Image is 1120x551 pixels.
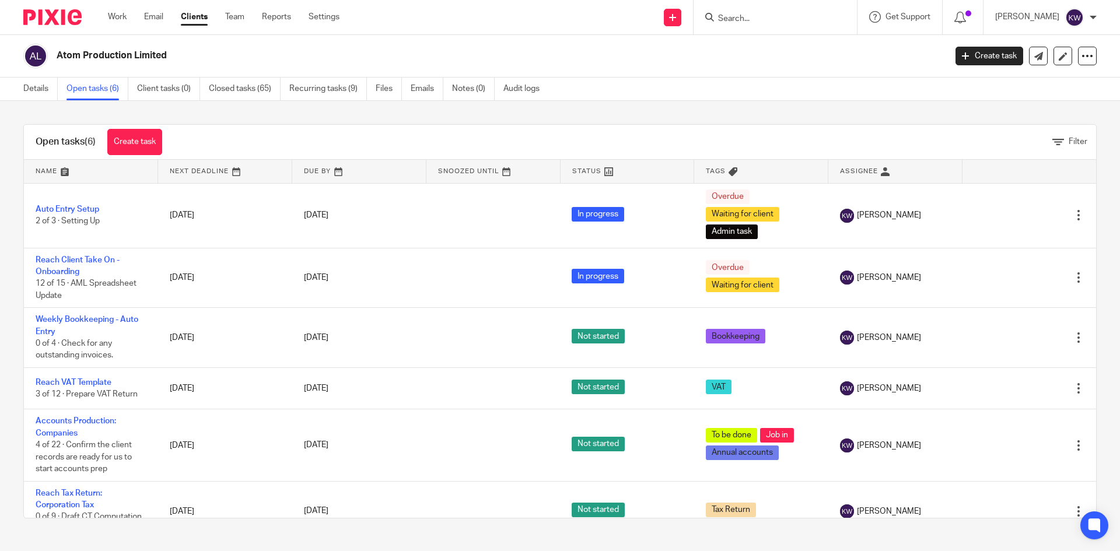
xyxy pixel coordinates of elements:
img: svg%3E [23,44,48,68]
a: Email [144,11,163,23]
span: [DATE] [304,441,328,450]
a: Create task [956,47,1023,65]
a: Settings [309,11,339,23]
span: Waiting for client [706,278,779,292]
a: Reach Tax Return: Corporation Tax [36,489,102,509]
a: Closed tasks (65) [209,78,281,100]
span: [DATE] [304,507,328,515]
img: svg%3E [840,209,854,223]
img: svg%3E [840,331,854,345]
span: [DATE] [304,211,328,219]
span: Waiting for client [706,207,779,222]
span: 0 of 9 · Draft CT Computation and Return [36,513,142,534]
span: Annual accounts [706,445,779,460]
span: 12 of 15 · AML Spreadsheet Update [36,279,136,300]
span: [PERSON_NAME] [857,209,921,221]
img: svg%3E [1065,8,1084,27]
a: Reach VAT Template [36,378,111,387]
span: [PERSON_NAME] [857,506,921,517]
span: Tax Return [706,503,756,517]
span: [DATE] [304,273,328,282]
h1: Open tasks [36,136,96,148]
img: svg%3E [840,271,854,285]
a: Reach Client Take On - Onboarding [36,256,120,276]
span: VAT [706,380,731,394]
a: Reports [262,11,291,23]
td: [DATE] [158,183,292,248]
span: Snoozed Until [438,168,499,174]
a: Audit logs [503,78,548,100]
a: Work [108,11,127,23]
td: [DATE] [158,481,292,541]
span: Tags [706,168,726,174]
img: Pixie [23,9,82,25]
a: Client tasks (0) [137,78,200,100]
span: (6) [85,137,96,146]
a: Team [225,11,244,23]
span: Admin task [706,224,758,239]
span: 2 of 3 · Setting Up [36,217,100,226]
span: In progress [572,207,624,222]
p: [PERSON_NAME] [995,11,1059,23]
span: [PERSON_NAME] [857,440,921,451]
input: Search [717,14,822,24]
span: Overdue [706,189,750,204]
img: svg%3E [840,504,854,518]
span: Filter [1069,138,1087,146]
span: [DATE] [304,334,328,342]
span: Job in [760,428,794,443]
span: To be done [706,428,757,443]
a: Open tasks (6) [66,78,128,100]
td: [DATE] [158,248,292,308]
span: Not started [572,380,625,394]
span: Status [572,168,601,174]
img: svg%3E [840,381,854,395]
a: Accounts Production: Companies [36,417,116,437]
a: Recurring tasks (9) [289,78,367,100]
img: svg%3E [840,438,854,452]
span: Overdue [706,260,750,275]
a: Details [23,78,58,100]
span: [PERSON_NAME] [857,332,921,343]
span: 3 of 12 · Prepare VAT Return [36,390,138,398]
span: Not started [572,503,625,517]
span: Bookkeeping [706,329,765,343]
h2: Atom Production Limited [57,50,762,62]
a: Emails [411,78,443,100]
span: [PERSON_NAME] [857,272,921,283]
td: [DATE] [158,368,292,409]
span: [DATE] [304,384,328,392]
a: Notes (0) [452,78,495,100]
span: Not started [572,329,625,343]
a: Files [376,78,402,100]
a: Clients [181,11,208,23]
a: Create task [107,129,162,155]
a: Auto Entry Setup [36,205,99,213]
span: In progress [572,269,624,283]
td: [DATE] [158,409,292,481]
span: Not started [572,437,625,451]
td: [DATE] [158,308,292,368]
a: Weekly Bookkeeping - Auto Entry [36,315,138,335]
span: 0 of 4 · Check for any outstanding invoices. [36,339,113,360]
span: [PERSON_NAME] [857,382,921,394]
span: Get Support [885,13,930,21]
span: 4 of 22 · Confirm the client records are ready for us to start accounts prep [36,441,132,473]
